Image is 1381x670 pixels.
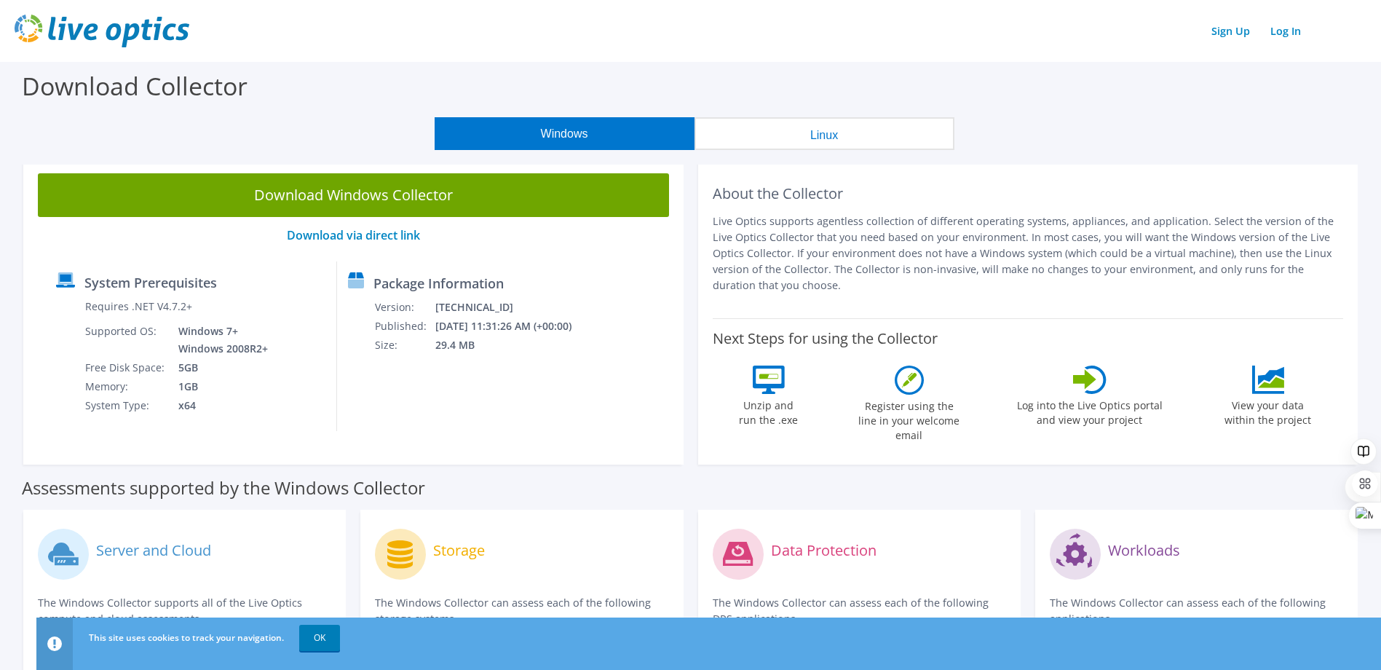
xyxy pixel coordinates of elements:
[713,595,1006,627] p: The Windows Collector can assess each of the following DPS applications.
[435,298,591,317] td: [TECHNICAL_ID]
[22,481,425,495] label: Assessments supported by the Windows Collector
[374,317,435,336] td: Published:
[84,358,167,377] td: Free Disk Space:
[287,227,420,243] a: Download via direct link
[96,543,211,558] label: Server and Cloud
[22,69,248,103] label: Download Collector
[84,322,167,358] td: Supported OS:
[735,394,802,427] label: Unzip and run the .exe
[771,543,877,558] label: Data Protection
[15,15,189,47] img: live_optics_svg.svg
[85,299,192,314] label: Requires .NET V4.7.2+
[713,213,1344,293] p: Live Optics supports agentless collection of different operating systems, appliances, and applica...
[167,322,271,358] td: Windows 7+ Windows 2008R2+
[713,330,938,347] label: Next Steps for using the Collector
[374,336,435,355] td: Size:
[167,358,271,377] td: 5GB
[855,395,964,443] label: Register using the line in your welcome email
[84,275,217,290] label: System Prerequisites
[435,117,695,150] button: Windows
[89,631,284,644] span: This site uses cookies to track your navigation.
[713,185,1344,202] h2: About the Collector
[373,276,504,291] label: Package Information
[435,317,591,336] td: [DATE] 11:31:26 AM (+00:00)
[433,543,485,558] label: Storage
[1108,543,1180,558] label: Workloads
[84,377,167,396] td: Memory:
[167,396,271,415] td: x64
[167,377,271,396] td: 1GB
[435,336,591,355] td: 29.4 MB
[38,173,669,217] a: Download Windows Collector
[299,625,340,651] a: OK
[695,117,954,150] button: Linux
[1050,595,1343,627] p: The Windows Collector can assess each of the following applications.
[1016,394,1163,427] label: Log into the Live Optics portal and view your project
[1216,394,1321,427] label: View your data within the project
[374,298,435,317] td: Version:
[375,595,668,627] p: The Windows Collector can assess each of the following storage systems.
[84,396,167,415] td: System Type:
[1204,20,1257,42] a: Sign Up
[1263,20,1308,42] a: Log In
[38,595,331,627] p: The Windows Collector supports all of the Live Optics compute and cloud assessments.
